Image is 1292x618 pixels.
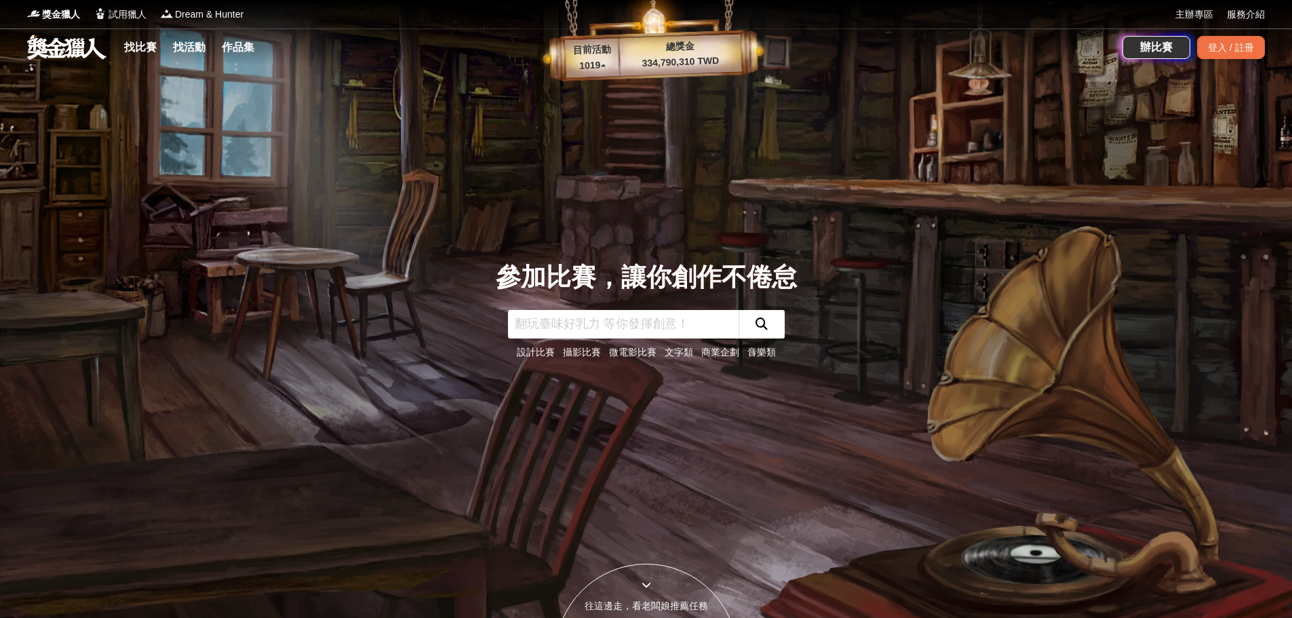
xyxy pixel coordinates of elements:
[160,7,174,20] img: Logo
[565,58,620,74] p: 1019 ▴
[555,599,737,613] div: 往這邊走，看老闆娘推薦任務
[216,38,260,57] a: 作品集
[665,347,693,358] a: 文字類
[747,347,776,358] a: 音樂類
[496,258,797,296] div: 參加比賽，讓你創作不倦怠
[175,7,243,22] span: Dream & Hunter
[168,38,211,57] a: 找活動
[27,7,41,20] img: Logo
[1122,36,1190,59] a: 辦比賽
[27,7,80,22] a: Logo獎金獵人
[619,53,742,71] p: 334,790,310 TWD
[517,347,555,358] a: 設計比賽
[564,42,619,58] p: 目前活動
[42,7,80,22] span: 獎金獵人
[160,7,243,22] a: LogoDream & Hunter
[1197,36,1265,59] div: 登入 / 註冊
[619,37,741,56] p: 總獎金
[609,347,657,358] a: 微電影比賽
[508,310,739,339] input: 翻玩臺味好乳力 等你發揮創意！
[701,347,739,358] a: 商業企劃
[119,38,162,57] a: 找比賽
[1227,7,1265,22] a: 服務介紹
[1175,7,1213,22] a: 主辦專區
[94,7,146,22] a: Logo試用獵人
[94,7,107,20] img: Logo
[109,7,146,22] span: 試用獵人
[563,347,601,358] a: 攝影比賽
